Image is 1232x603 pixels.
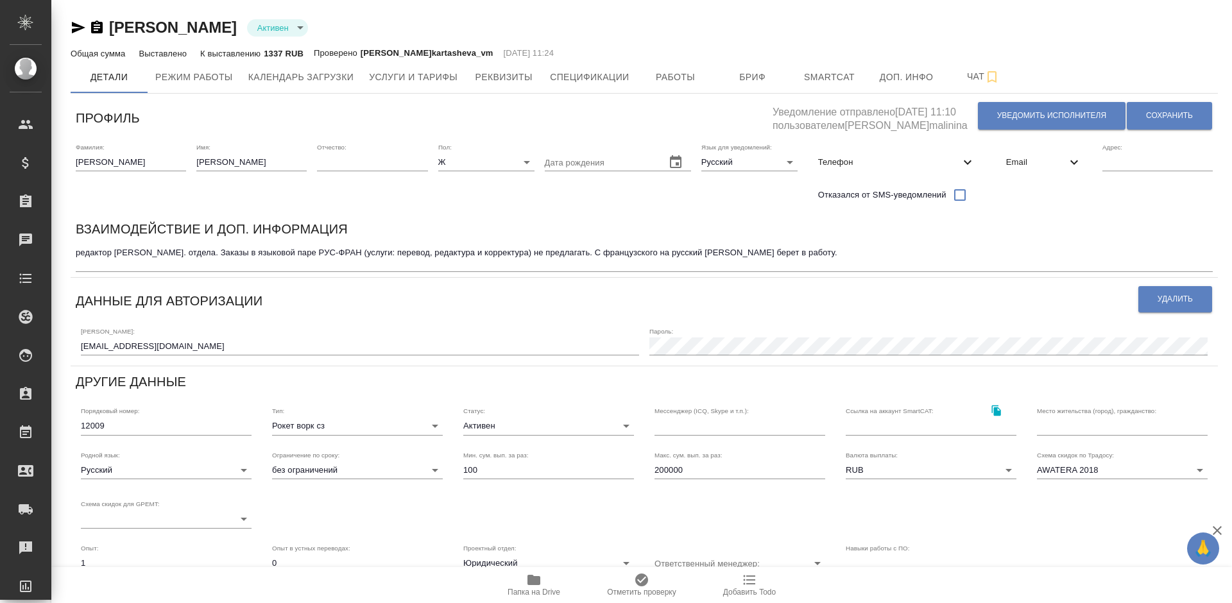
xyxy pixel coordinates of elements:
button: Скопировать ссылку [89,20,105,35]
label: Ограничение по сроку: [272,452,339,458]
div: RUB [846,461,1016,479]
label: Место жительства (город), гражданство: [1037,408,1156,414]
div: Ж [438,153,535,171]
p: К выставлению [200,49,264,58]
h6: Данные для авторизации [76,291,262,311]
span: Уведомить исполнителя [997,110,1106,121]
button: Уведомить исполнителя [978,102,1125,130]
p: [PERSON_NAME]kartasheva_vm [361,47,493,60]
span: Добавить Todo [723,588,776,597]
button: Активен [253,22,293,33]
div: Рокет ворк сз [272,417,443,435]
label: [PERSON_NAME]: [81,328,135,334]
h6: Другие данные [76,371,186,392]
label: Проектный отдел: [463,545,517,551]
p: Общая сумма [71,49,128,58]
button: Скопировать ссылку [983,397,1009,423]
textarea: редактор [PERSON_NAME]. отдела. Заказы в языковой паре РУС-ФРАН (услуги: перевод, редактура и кор... [76,248,1213,268]
button: Сохранить [1127,102,1212,130]
button: Отметить проверку [588,567,696,603]
span: Работы [645,69,706,85]
label: Отчество: [317,144,346,150]
p: [DATE] 11:24 [503,47,554,60]
span: Чат [953,69,1014,85]
span: Smartcat [799,69,860,85]
div: AWATERA 2018 [1037,461,1208,479]
a: [PERSON_NAME] [109,19,237,36]
button: Удалить [1138,286,1212,312]
h6: Взаимодействие и доп. информация [76,219,348,239]
label: Имя: [196,144,210,150]
p: Проверено [314,47,361,60]
span: Услуги и тарифы [369,69,458,85]
div: Телефон [808,148,986,176]
label: Мин. сум. вып. за раз: [463,452,529,458]
button: 🙏 [1187,532,1219,565]
label: Опыт: [81,545,99,551]
span: Телефон [818,156,960,169]
span: Детали [78,69,140,85]
svg: Подписаться [984,69,1000,85]
button: Папка на Drive [480,567,588,603]
label: Адрес: [1102,144,1122,150]
span: Удалить [1158,294,1193,305]
span: Сохранить [1146,110,1193,121]
span: Отказался от SMS-уведомлений [818,189,946,201]
div: Русский [701,153,798,171]
label: Схема скидок по Традосу: [1037,452,1114,458]
span: Календарь загрузки [248,69,354,85]
div: Активен [247,19,308,37]
label: Мессенджер (ICQ, Skype и т.п.): [654,408,749,414]
label: Пароль: [649,328,673,334]
p: Выставлено [139,49,190,58]
label: Макс. сум. вып. за раз: [654,452,723,458]
label: Фамилия: [76,144,105,150]
span: Доп. инфо [876,69,937,85]
button: Open [809,554,826,572]
label: Порядковый номер: [81,408,139,414]
div: Русский [81,461,252,479]
label: Навыки работы с ПО: [846,545,910,551]
div: Email [996,148,1092,176]
span: Реквизиты [473,69,535,85]
label: Родной язык: [81,452,120,458]
span: Отметить проверку [607,588,676,597]
button: Скопировать ссылку для ЯМессенджера [71,20,86,35]
label: Схема скидок для GPEMT: [81,501,160,507]
label: Ссылка на аккаунт SmartCAT: [846,408,934,414]
p: 1337 RUB [264,49,304,58]
span: Режим работы [155,69,233,85]
label: Пол: [438,144,452,150]
h5: Уведомление отправлено [DATE] 11:10 пользователем [PERSON_NAME]malinina [773,99,977,133]
h6: Профиль [76,108,140,128]
label: Валюта выплаты: [846,452,898,458]
button: Open [617,554,635,572]
span: Спецификации [550,69,629,85]
span: Email [1006,156,1066,169]
button: Добавить Todo [696,567,803,603]
label: Тип: [272,408,284,414]
span: Папка на Drive [508,588,560,597]
div: Активен [463,417,634,435]
label: Статус: [463,408,485,414]
label: Опыт в устных переводах: [272,545,350,551]
span: 🙏 [1192,535,1214,562]
span: Бриф [722,69,783,85]
label: Язык для уведомлений: [701,144,772,150]
div: без ограничений [272,461,443,479]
